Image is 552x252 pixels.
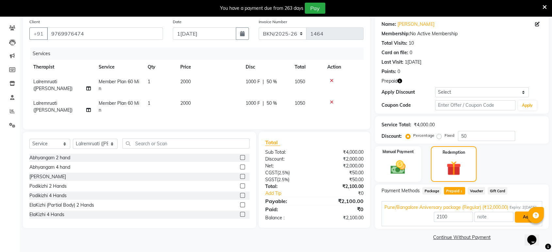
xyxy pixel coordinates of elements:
[376,234,547,241] a: Continue Without Payment
[323,190,368,197] div: ₹0
[29,192,67,199] div: Podikizhi 4 Hands
[474,212,513,222] input: note
[246,78,260,85] span: 1000 F
[305,3,325,14] button: Pay
[409,40,414,47] div: 10
[265,177,277,182] span: SGST
[260,149,315,156] div: Sub Total:
[398,21,434,28] a: [PERSON_NAME]
[260,190,323,197] a: Add Tip
[382,30,542,37] div: No Active Membership
[435,100,515,110] input: Enter Offer / Coupon Code
[220,5,303,12] div: You have a payment due from 263 days
[315,156,369,163] div: ₹2,000.00
[422,187,441,195] span: Package
[444,187,465,195] span: Prepaid
[99,100,139,113] span: Member Plan 60 Min
[33,100,73,113] span: Lalremruati ([PERSON_NAME])
[315,205,369,213] div: ₹0
[295,100,305,106] span: 1050
[442,150,465,155] label: Redemption
[382,40,407,47] div: Total Visits:
[260,176,315,183] div: ( )
[29,19,40,25] label: Client
[382,121,411,128] div: Service Total:
[33,79,73,91] span: Lalremruati ([PERSON_NAME])
[382,59,403,66] div: Last Visit:
[488,187,507,195] span: Gift Card
[518,101,537,110] button: Apply
[148,79,150,85] span: 1
[47,27,163,40] input: Search by Name/Mobile/Email/Code
[460,190,463,194] span: 1
[315,214,369,221] div: ₹2,100.00
[260,156,315,163] div: Discount:
[509,205,536,210] span: Expiry: 2[DATE]
[382,49,408,56] div: Card on file:
[176,60,242,74] th: Price
[29,211,64,218] div: ElaKizhi 4 Hands
[386,159,410,176] img: _cash.svg
[29,60,95,74] th: Therapist
[525,226,545,245] iframe: chat widget
[444,133,454,138] label: Fixed
[382,21,396,28] div: Name:
[260,183,315,190] div: Total:
[382,78,398,85] span: Prepaid
[315,197,369,205] div: ₹2,100.00
[29,202,94,209] div: ElaKizhi (Partial Body) 2 Hands
[315,176,369,183] div: ₹50.00
[442,159,465,177] img: _gift.svg
[315,183,369,190] div: ₹2,100.00
[260,169,315,176] div: ( )
[29,27,48,40] button: +91
[95,60,144,74] th: Service
[180,79,191,85] span: 2000
[29,183,67,190] div: Podikizhi 2 Hands
[382,30,410,37] div: Membership:
[384,204,508,211] span: Pune/Bangalore Aniversary package (Regular) (₹12,000.00)
[122,138,250,149] input: Search or Scan
[315,149,369,156] div: ₹4,000.00
[263,100,264,107] span: |
[148,100,150,106] span: 1
[295,79,305,85] span: 1050
[267,78,277,85] span: 50 %
[291,60,323,74] th: Total
[144,60,176,74] th: Qty
[382,133,402,140] div: Discount:
[410,49,412,56] div: 0
[265,139,280,146] span: Total
[382,68,396,75] div: Points:
[413,133,434,138] label: Percentage
[468,187,485,195] span: Voucher
[180,100,191,106] span: 2000
[414,121,434,128] div: ₹4,000.00
[246,100,260,107] span: 1000 F
[434,212,473,222] input: Amount
[279,170,288,175] span: 2.5%
[259,19,287,25] label: Invoice Number
[323,60,364,74] th: Action
[382,149,414,155] label: Manual Payment
[99,79,139,91] span: Member Plan 60 Min
[278,177,288,182] span: 2.5%
[263,78,264,85] span: |
[265,170,277,176] span: CGST
[29,164,70,171] div: Abhyangam 4 hand
[267,100,277,107] span: 50 %
[405,59,421,66] div: 1[DATE]
[382,102,435,109] div: Coupon Code
[30,48,368,60] div: Services
[382,89,435,96] div: Apply Discount
[260,205,315,213] div: Paid:
[315,163,369,169] div: ₹2,000.00
[382,187,420,194] span: Payment Methods
[29,173,66,180] div: [PERSON_NAME]
[260,214,315,221] div: Balance :
[173,19,182,25] label: Date
[398,68,400,75] div: 0
[260,163,315,169] div: Net:
[260,197,315,205] div: Payable:
[315,169,369,176] div: ₹50.00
